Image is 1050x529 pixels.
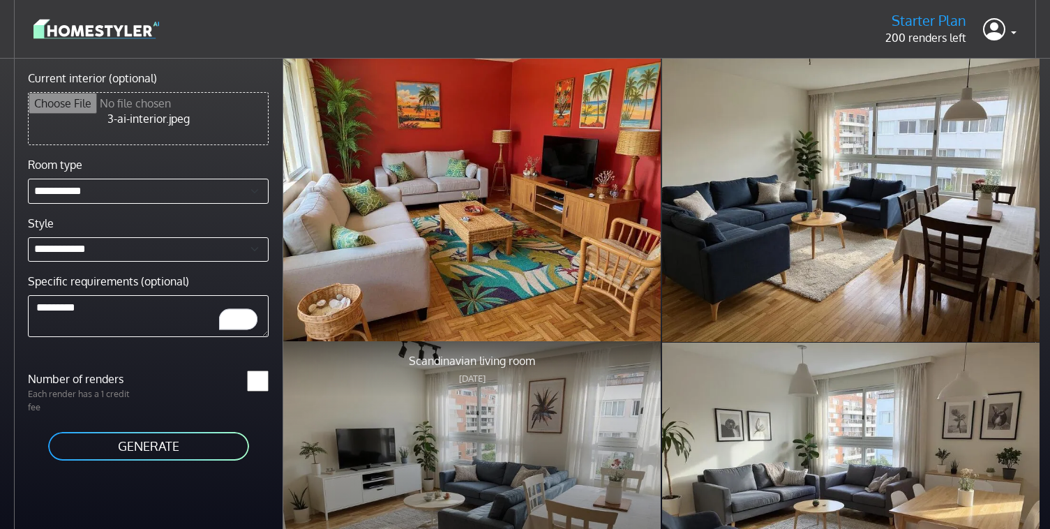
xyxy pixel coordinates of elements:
[28,70,157,87] label: Current interior (optional)
[28,156,82,173] label: Room type
[33,17,159,41] img: logo-3de290ba35641baa71223ecac5eacb59cb85b4c7fdf211dc9aaecaaee71ea2f8.svg
[409,352,535,369] p: Scandinavian living room
[28,273,189,290] label: Specific requirements (optional)
[28,295,269,337] textarea: To enrich screen reader interactions, please activate Accessibility in Grammarly extension settings
[20,387,149,414] p: Each render has a 1 credit fee
[885,29,966,46] p: 200 renders left
[409,372,535,385] p: [DATE]
[20,371,149,387] label: Number of renders
[28,215,54,232] label: Style
[47,431,250,462] button: GENERATE
[885,12,966,29] h5: Starter Plan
